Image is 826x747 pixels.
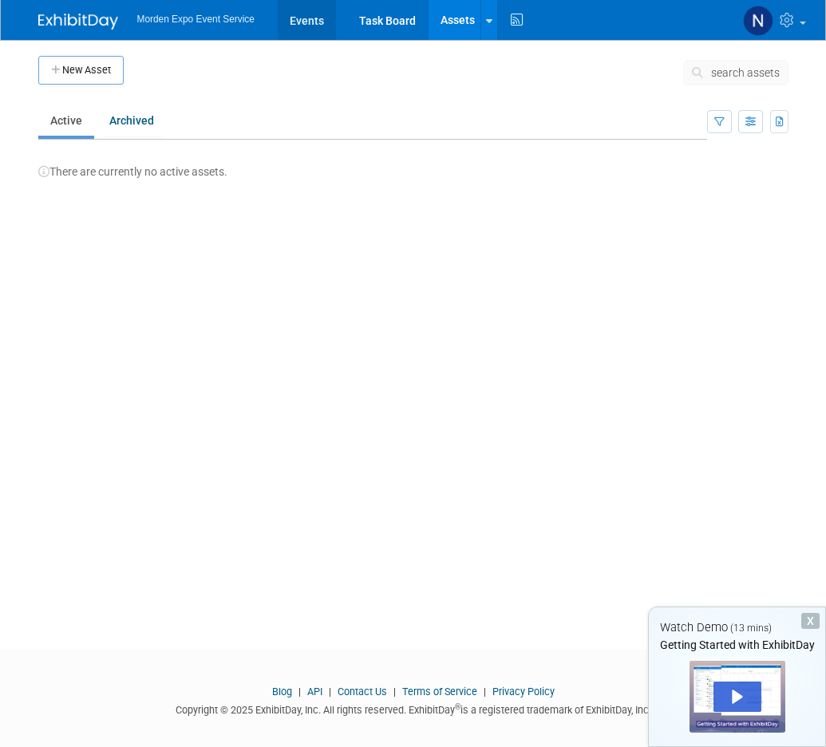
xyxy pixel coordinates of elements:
div: Watch Demo [649,619,825,636]
a: Contact Us [338,686,387,698]
div: Getting Started with ExhibitDay [649,637,825,653]
span: | [325,686,335,698]
img: Natasha Wallace [743,6,773,36]
a: Active [38,105,94,136]
span: | [389,686,400,698]
span: Morden Expo Event Service [137,14,255,25]
a: API [307,686,322,698]
div: Dismiss [801,613,820,629]
span: (13 mins) [730,622,772,634]
button: New Asset [38,56,124,85]
span: search assets [711,66,780,79]
div: There are currently no active assets. [38,148,788,180]
a: Blog [272,686,292,698]
a: Privacy Policy [492,686,555,698]
sup: ® [455,702,460,711]
div: Play [713,682,761,712]
img: ExhibitDay [38,14,118,30]
span: | [294,686,305,698]
a: Terms of Service [402,686,477,698]
span: | [480,686,490,698]
button: search assets [683,60,788,85]
a: Archived [97,105,166,136]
